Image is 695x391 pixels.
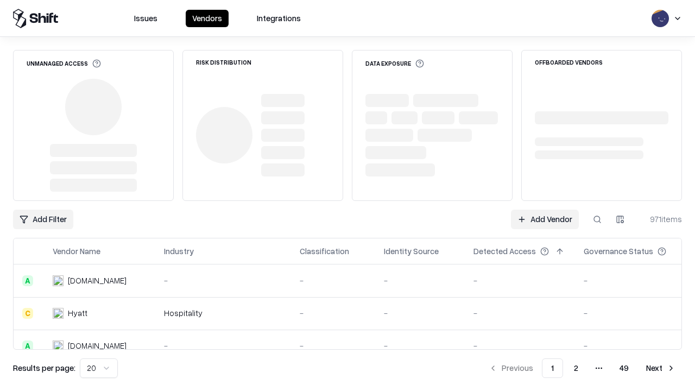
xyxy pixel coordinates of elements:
div: Detected Access [473,245,536,257]
div: Risk Distribution [196,59,251,65]
div: A [22,340,33,351]
div: Industry [164,245,194,257]
div: - [584,340,684,351]
div: - [584,275,684,286]
div: Classification [300,245,349,257]
div: - [473,307,566,319]
div: 971 items [639,213,682,225]
div: - [473,275,566,286]
div: A [22,275,33,286]
div: Hyatt [68,307,87,319]
div: Identity Source [384,245,439,257]
div: - [164,340,282,351]
button: Next [640,358,682,378]
button: 2 [565,358,587,378]
div: - [384,307,456,319]
div: [DOMAIN_NAME] [68,340,127,351]
div: - [473,340,566,351]
div: C [22,308,33,319]
img: intrado.com [53,275,64,286]
div: - [300,307,367,319]
img: Hyatt [53,308,64,319]
div: - [300,340,367,351]
img: primesec.co.il [53,340,64,351]
div: - [300,275,367,286]
button: 1 [542,358,563,378]
div: [DOMAIN_NAME] [68,275,127,286]
div: - [384,340,456,351]
nav: pagination [482,358,682,378]
div: - [164,275,282,286]
button: Issues [128,10,164,27]
div: Unmanaged Access [27,59,101,68]
p: Results per page: [13,362,75,374]
button: Vendors [186,10,229,27]
a: Add Vendor [511,210,579,229]
div: Data Exposure [365,59,424,68]
button: Add Filter [13,210,73,229]
div: Governance Status [584,245,653,257]
button: Integrations [250,10,307,27]
div: Hospitality [164,307,282,319]
div: - [584,307,684,319]
button: 49 [611,358,637,378]
div: Offboarded Vendors [535,59,603,65]
div: Vendor Name [53,245,100,257]
div: - [384,275,456,286]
